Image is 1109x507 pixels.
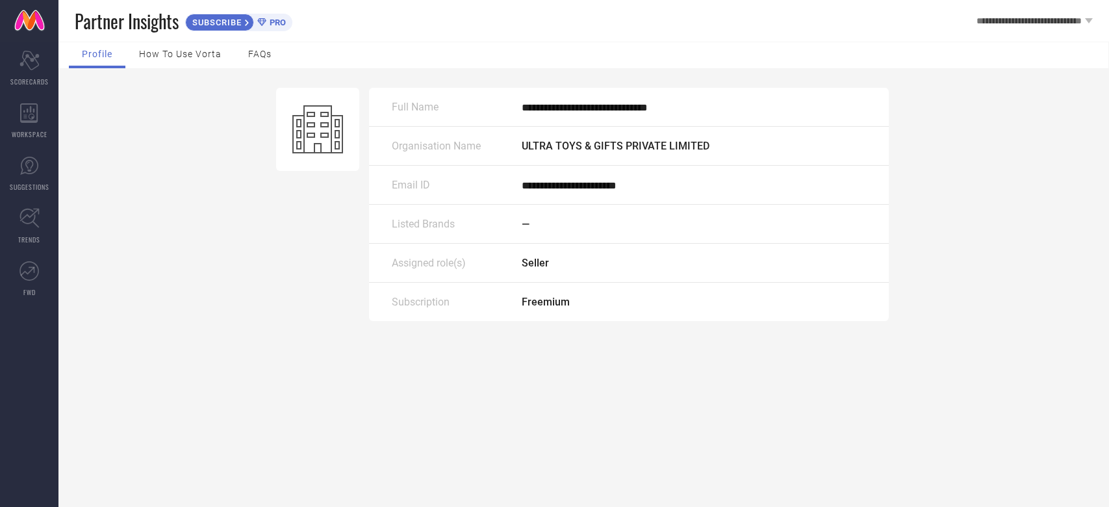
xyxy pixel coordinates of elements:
span: TRENDS [18,235,40,244]
span: Freemium [522,296,570,308]
span: Listed Brands [392,218,455,230]
span: SUBSCRIBE [186,18,245,27]
span: SUGGESTIONS [10,182,49,192]
span: Partner Insights [75,8,179,34]
span: Full Name [392,101,439,113]
span: WORKSPACE [12,129,47,139]
span: Profile [82,49,112,59]
span: — [522,218,529,230]
span: Subscription [392,296,450,308]
span: ULTRA TOYS & GIFTS PRIVATE LIMITED [522,140,709,152]
span: PRO [266,18,286,27]
a: SUBSCRIBEPRO [185,10,292,31]
span: How to use Vorta [139,49,222,59]
span: SCORECARDS [10,77,49,86]
span: Seller [522,257,549,269]
span: Organisation Name [392,140,481,152]
span: Email ID [392,179,430,191]
span: FAQs [248,49,272,59]
span: Assigned role(s) [392,257,466,269]
span: FWD [23,287,36,297]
